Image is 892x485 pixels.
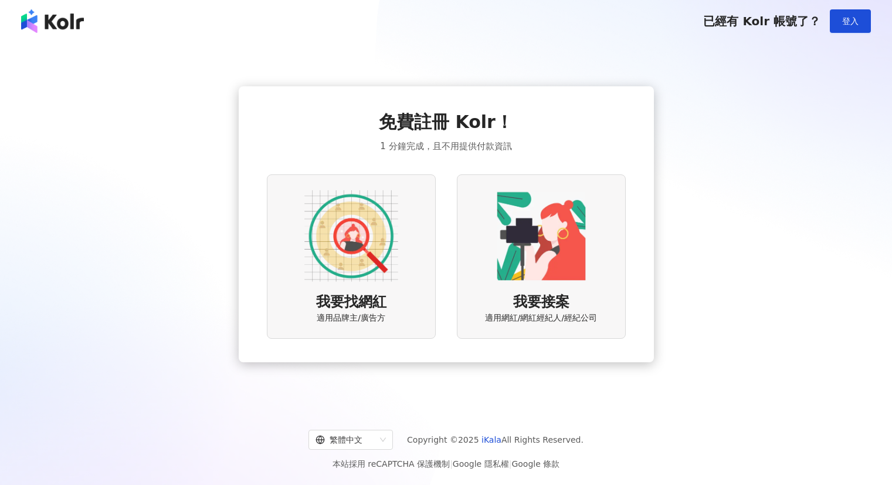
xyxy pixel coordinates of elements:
button: 登入 [830,9,871,33]
span: 我要找網紅 [316,292,386,312]
img: KOL identity option [494,189,588,283]
img: logo [21,9,84,33]
span: 1 分鐘完成，且不用提供付款資訊 [380,139,511,153]
a: Google 隱私權 [453,459,509,469]
span: 我要接案 [513,292,569,312]
a: Google 條款 [511,459,559,469]
span: 本站採用 reCAPTCHA 保護機制 [333,457,559,471]
a: iKala [481,435,501,444]
span: 適用品牌主/廣告方 [317,312,385,324]
span: | [509,459,512,469]
span: 登入 [842,16,859,26]
img: AD identity option [304,189,398,283]
span: 適用網紅/網紅經紀人/經紀公司 [485,312,597,324]
span: 已經有 Kolr 帳號了？ [703,14,820,28]
span: 免費註冊 Kolr！ [379,110,513,134]
div: 繁體中文 [316,430,375,449]
span: | [450,459,453,469]
span: Copyright © 2025 All Rights Reserved. [407,433,584,447]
